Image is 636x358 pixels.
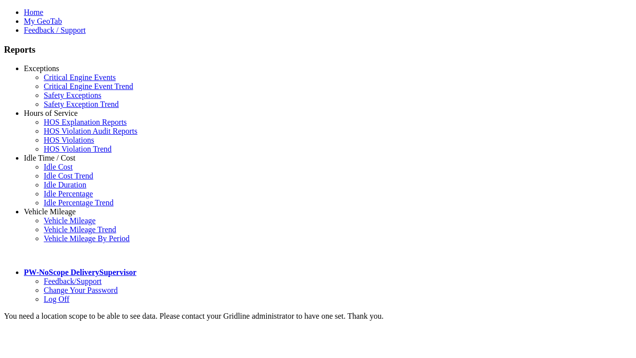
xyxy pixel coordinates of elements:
[44,234,130,243] a: Vehicle Mileage By Period
[44,136,94,144] a: HOS Violations
[44,82,133,90] a: Critical Engine Event Trend
[44,73,116,82] a: Critical Engine Events
[44,118,127,126] a: HOS Explanation Reports
[44,198,113,207] a: Idle Percentage Trend
[44,216,95,225] a: Vehicle Mileage
[24,109,78,117] a: Hours of Service
[44,189,93,198] a: Idle Percentage
[24,268,136,276] a: PW-NoScope DeliverySupervisor
[44,277,101,285] a: Feedback/Support
[44,180,86,189] a: Idle Duration
[44,100,119,108] a: Safety Exception Trend
[4,312,632,321] div: You need a location scope to be able to see data. Please contact your Gridline administrator to h...
[44,127,138,135] a: HOS Violation Audit Reports
[24,17,62,25] a: My GeoTab
[44,163,73,171] a: Idle Cost
[4,44,632,55] h3: Reports
[44,145,112,153] a: HOS Violation Trend
[24,26,85,34] a: Feedback / Support
[44,225,116,234] a: Vehicle Mileage Trend
[24,207,76,216] a: Vehicle Mileage
[44,295,70,303] a: Log Off
[24,8,43,16] a: Home
[24,64,59,73] a: Exceptions
[44,172,93,180] a: Idle Cost Trend
[44,286,118,294] a: Change Your Password
[44,91,101,99] a: Safety Exceptions
[24,154,76,162] a: Idle Time / Cost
